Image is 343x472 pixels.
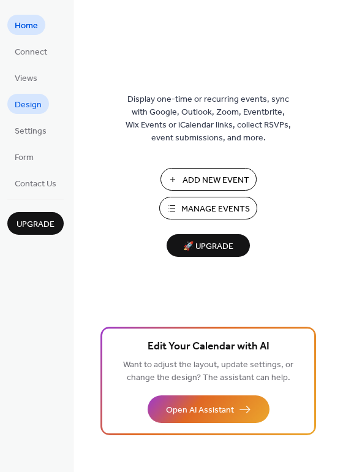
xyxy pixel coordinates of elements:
span: Add New Event [183,174,249,187]
span: Want to adjust the layout, update settings, or change the design? The assistant can help. [123,357,293,386]
span: Upgrade [17,218,55,231]
a: Views [7,67,45,88]
a: Home [7,15,45,35]
span: Design [15,99,42,112]
button: 🚀 Upgrade [167,234,250,257]
span: Open AI Assistant [166,404,234,417]
span: Manage Events [181,203,250,216]
span: Form [15,151,34,164]
button: Add New Event [160,168,257,191]
span: Display one-time or recurring events, sync with Google, Outlook, Zoom, Eventbrite, Wix Events or ... [126,93,291,145]
a: Form [7,147,41,167]
a: Contact Us [7,173,64,193]
span: Views [15,72,37,85]
button: Upgrade [7,212,64,235]
span: Contact Us [15,178,56,191]
a: Settings [7,120,54,140]
button: Manage Events [159,197,257,219]
a: Connect [7,41,55,61]
span: Home [15,20,38,32]
span: Connect [15,46,47,59]
span: 🚀 Upgrade [174,238,243,255]
span: Edit Your Calendar with AI [148,338,269,356]
button: Open AI Assistant [148,395,269,423]
a: Design [7,94,49,114]
span: Settings [15,125,47,138]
